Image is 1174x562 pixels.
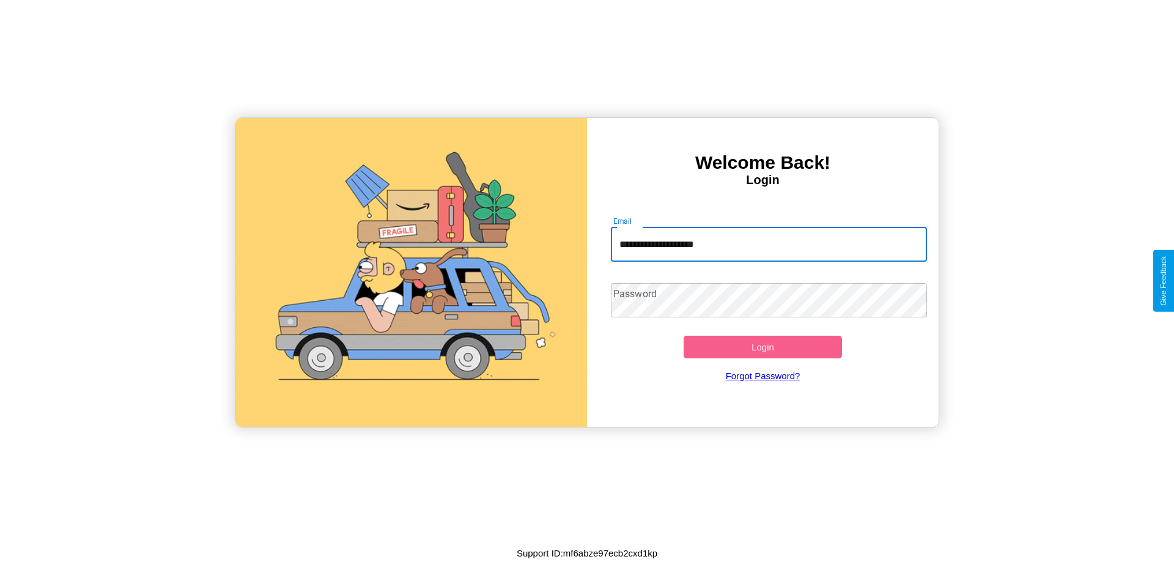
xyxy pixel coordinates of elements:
p: Support ID: mf6abze97ecb2cxd1kp [517,545,657,561]
button: Login [684,336,842,358]
h4: Login [587,173,939,187]
label: Email [613,216,632,226]
h3: Welcome Back! [587,152,939,173]
img: gif [235,118,587,427]
a: Forgot Password? [605,358,921,393]
div: Give Feedback [1159,256,1168,306]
